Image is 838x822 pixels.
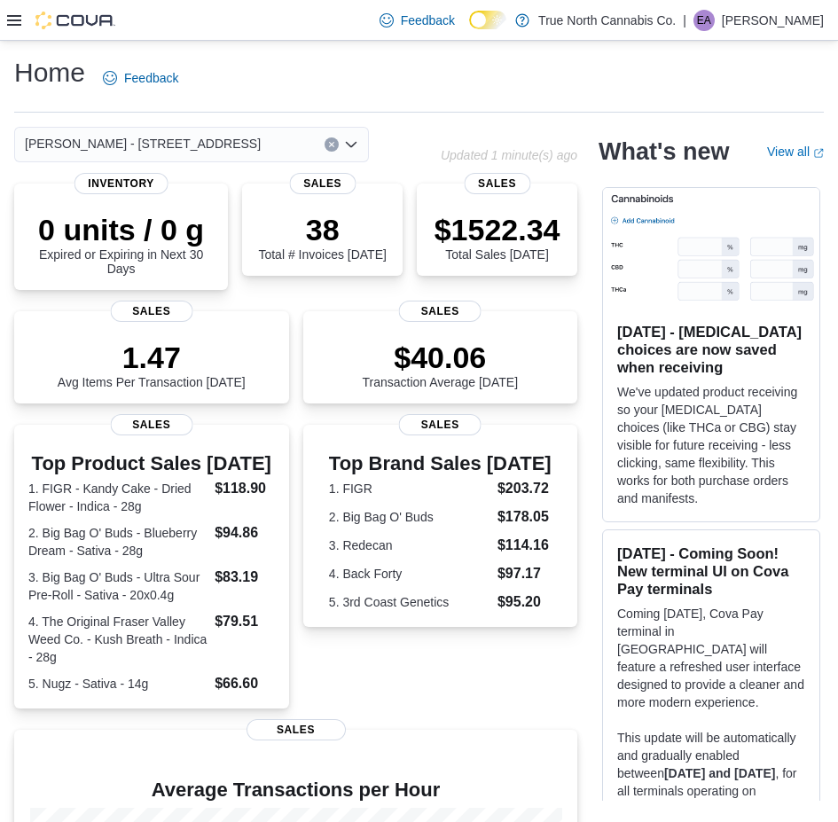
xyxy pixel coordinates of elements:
dt: 5. Nugz - Sativa - 14g [28,675,208,693]
strong: [DATE] and [DATE] [664,766,775,780]
span: [PERSON_NAME] - [STREET_ADDRESS] [25,133,261,154]
h3: [DATE] - [MEDICAL_DATA] choices are now saved when receiving [617,323,805,376]
dt: 4. Back Forty [329,565,490,583]
a: Feedback [372,3,462,38]
dd: $83.19 [215,567,274,588]
dd: $97.17 [497,563,552,584]
span: Inventory [74,173,168,194]
h1: Home [14,55,85,90]
div: Avg Items Per Transaction [DATE] [58,340,246,389]
span: Feedback [401,12,455,29]
dd: $79.51 [215,611,274,632]
dd: $94.86 [215,522,274,544]
p: [PERSON_NAME] [722,10,824,31]
dt: 1. FIGR [329,480,490,497]
h4: Average Transactions per Hour [28,779,563,801]
span: Sales [464,173,530,194]
button: Open list of options [344,137,358,152]
a: View allExternal link [767,145,824,159]
dd: $118.90 [215,478,274,499]
button: Clear input [325,137,339,152]
p: True North Cannabis Co. [538,10,676,31]
dd: $66.60 [215,673,274,694]
h2: What's new [599,137,729,166]
h3: Top Brand Sales [DATE] [329,453,552,474]
span: Dark Mode [469,29,470,30]
svg: External link [813,148,824,159]
div: Erin Anderson [693,10,715,31]
p: We've updated product receiving so your [MEDICAL_DATA] choices (like THCa or CBG) stay visible fo... [617,383,805,507]
p: 38 [258,212,386,247]
span: Sales [110,414,192,435]
span: Sales [399,414,482,435]
p: | [683,10,686,31]
input: Dark Mode [469,11,506,29]
dt: 5. 3rd Coast Genetics [329,593,490,611]
a: Feedback [96,60,185,96]
dt: 4. The Original Fraser Valley Weed Co. - Kush Breath - Indica - 28g [28,613,208,666]
span: EA [697,10,711,31]
div: Expired or Expiring in Next 30 Days [28,212,214,276]
dt: 2. Big Bag O' Buds - Blueberry Dream - Sativa - 28g [28,524,208,560]
p: Updated 1 minute(s) ago [441,148,577,162]
h3: [DATE] - Coming Soon! New terminal UI on Cova Pay terminals [617,544,805,598]
span: Feedback [124,69,178,87]
span: Sales [289,173,356,194]
p: $1522.34 [435,212,560,247]
div: Total # Invoices [DATE] [258,212,386,262]
dd: $203.72 [497,478,552,499]
p: $40.06 [362,340,518,375]
div: Total Sales [DATE] [435,212,560,262]
div: Transaction Average [DATE] [362,340,518,389]
h3: Top Product Sales [DATE] [28,453,275,474]
span: Sales [399,301,482,322]
span: Sales [110,301,192,322]
dd: $178.05 [497,506,552,528]
dd: $114.16 [497,535,552,556]
dt: 3. Redecan [329,536,490,554]
p: 1.47 [58,340,246,375]
p: Coming [DATE], Cova Pay terminal in [GEOGRAPHIC_DATA] will feature a refreshed user interface des... [617,605,805,711]
dt: 3. Big Bag O' Buds - Ultra Sour Pre-Roll - Sativa - 20x0.4g [28,568,208,604]
p: 0 units / 0 g [28,212,214,247]
img: Cova [35,12,115,29]
span: Sales [247,719,346,740]
dt: 2. Big Bag O' Buds [329,508,490,526]
dd: $95.20 [497,591,552,613]
dt: 1. FIGR - Kandy Cake - Dried Flower - Indica - 28g [28,480,208,515]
